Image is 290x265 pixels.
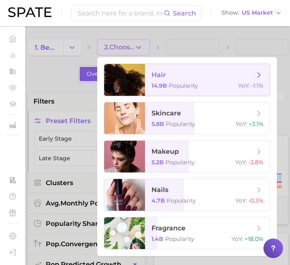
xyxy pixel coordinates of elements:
[245,235,263,243] span: +18.0%
[97,57,277,256] ul: 2.Choosing Category
[173,9,196,17] span: Search
[152,120,164,128] span: 5.8b
[169,82,198,89] span: Popularity
[152,82,167,89] span: 14.9b
[236,120,247,128] span: YoY :
[165,235,194,243] span: Popularity
[152,186,168,194] span: nails
[238,82,250,89] span: YoY :
[167,197,196,204] span: Popularity
[221,11,239,15] span: Show
[152,109,181,117] span: skincare
[235,159,247,166] span: YoY :
[248,197,263,204] span: -0.3%
[249,120,263,128] span: +3.1%
[235,197,247,204] span: YoY :
[152,148,179,155] span: makeup
[165,159,195,166] span: Popularity
[166,120,195,128] span: Popularity
[152,197,165,204] span: 4.7b
[242,11,273,15] span: US Market
[248,159,263,166] span: -3.8%
[7,246,19,258] a: Log out. Currently logged in with e-mail shari@pioneerinno.com.
[8,7,51,17] img: SPATE
[152,71,166,79] span: hair
[152,159,164,166] span: 5.2b
[152,235,163,243] span: 1.4b
[232,235,243,243] span: YoY :
[219,8,284,18] button: ShowUS Market
[152,224,185,232] span: fragrance
[251,82,263,89] span: -1.1%
[77,6,164,20] input: Search here for a brand, industry, or ingredient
